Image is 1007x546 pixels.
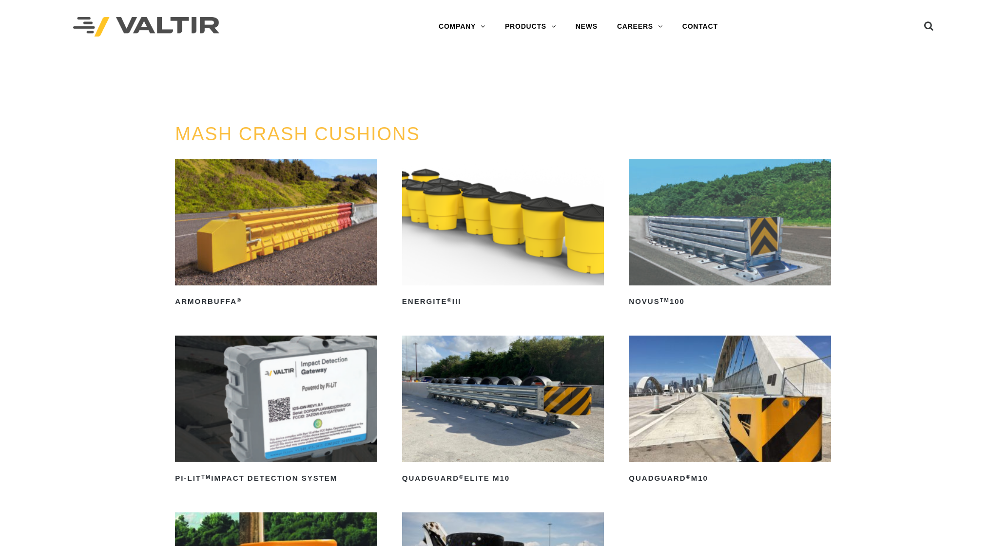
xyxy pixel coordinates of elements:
[686,474,691,480] sup: ®
[607,17,673,37] a: CAREERS
[402,294,604,310] h2: ENERGITE III
[175,336,377,486] a: PI-LITTMImpact Detection System
[175,124,420,144] a: MASH CRASH CUSHIONS
[566,17,607,37] a: NEWS
[175,159,377,309] a: ArmorBuffa®
[447,297,452,303] sup: ®
[201,474,211,480] sup: TM
[402,471,604,486] h2: QuadGuard Elite M10
[629,159,831,309] a: NOVUSTM100
[402,336,604,486] a: QuadGuard®Elite M10
[429,17,495,37] a: COMPANY
[495,17,566,37] a: PRODUCTS
[459,474,464,480] sup: ®
[73,17,219,37] img: Valtir
[673,17,728,37] a: CONTACT
[402,159,604,309] a: ENERGITE®III
[629,294,831,310] h2: NOVUS 100
[175,471,377,486] h2: PI-LIT Impact Detection System
[237,297,242,303] sup: ®
[175,294,377,310] h2: ArmorBuffa
[629,471,831,486] h2: QuadGuard M10
[629,336,831,486] a: QuadGuard®M10
[660,297,670,303] sup: TM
